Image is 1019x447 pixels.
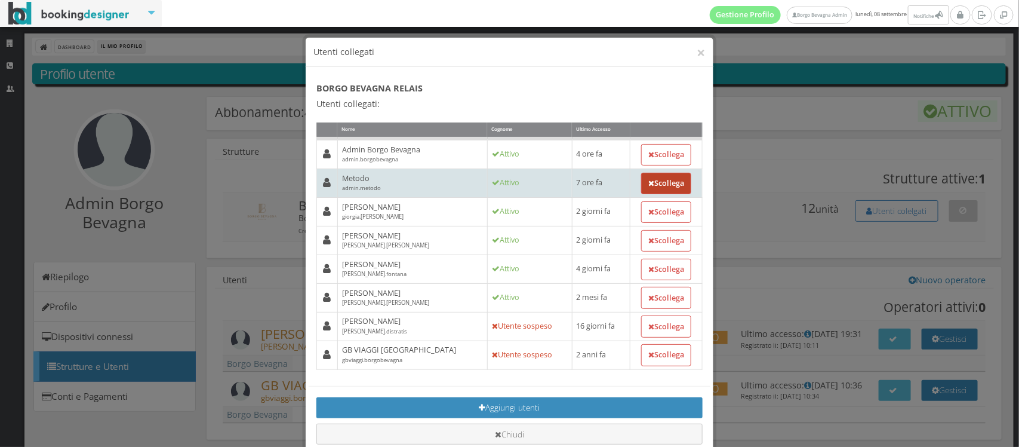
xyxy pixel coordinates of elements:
a: Borgo Bevagna Admin [787,7,852,24]
small: admin.metodo [342,184,381,192]
button: Scollega [641,173,691,194]
h5: [PERSON_NAME] [342,289,483,307]
span: lunedì, 08 settembre [710,5,951,25]
small: gbviaggi.borgobevagna [342,356,402,364]
small: giorgia.[PERSON_NAME] [342,213,404,221]
b: BORGO BEVAGNA RELAIS [316,82,423,94]
button: × [697,45,705,60]
h5: Attivo [492,178,567,187]
small: [PERSON_NAME].distratis [342,327,407,335]
h5: 2 anni fa [577,350,626,359]
button: Scollega [641,201,691,223]
h5: 2 mesi fa [577,293,626,302]
h5: Metodo [342,174,483,192]
button: Scollega [641,287,691,308]
h5: [PERSON_NAME] [342,260,483,278]
button: Notifiche [908,5,949,25]
button: Scollega [641,259,691,280]
h5: Attivo [492,264,567,273]
h5: Utente sospeso [492,350,567,359]
h5: 4 ore fa [577,149,626,158]
h5: Admin Borgo Bevagna [342,145,483,163]
h4: Utenti collegati: [316,99,703,109]
h5: [PERSON_NAME] [342,317,483,335]
button: Chiudi [316,424,703,445]
small: admin.borgobevagna [342,155,398,163]
h5: Attivo [492,207,567,216]
h5: 16 giorni fa [577,322,626,330]
h5: Utente sospeso [492,322,567,330]
button: Scollega [641,144,691,166]
h4: Utenti collegati [314,46,706,59]
small: [PERSON_NAME].fontana [342,270,407,278]
div: Nome [338,123,487,137]
button: Aggiungi utenti [316,397,703,418]
h5: GB VIAGGI [GEOGRAPHIC_DATA] [342,345,483,363]
h5: 2 giorni fa [577,207,626,216]
h5: Attivo [492,293,567,302]
h5: 7 ore fa [577,178,626,187]
button: Scollega [641,344,691,366]
h5: [PERSON_NAME] [342,231,483,249]
h5: Attivo [492,149,567,158]
small: [PERSON_NAME].[PERSON_NAME] [342,299,429,307]
button: Scollega [641,316,691,337]
div: Ultimo accesso [572,123,630,137]
a: Gestione Profilo [710,6,781,24]
h5: 2 giorni fa [577,235,626,244]
div: Cognome [488,123,572,137]
small: [PERSON_NAME].[PERSON_NAME] [342,241,429,249]
h5: 4 giorni fa [577,264,626,273]
h5: [PERSON_NAME] [342,203,483,221]
h5: Attivo [492,235,567,244]
button: Scollega [641,230,691,252]
img: BookingDesigner.com [8,2,130,25]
